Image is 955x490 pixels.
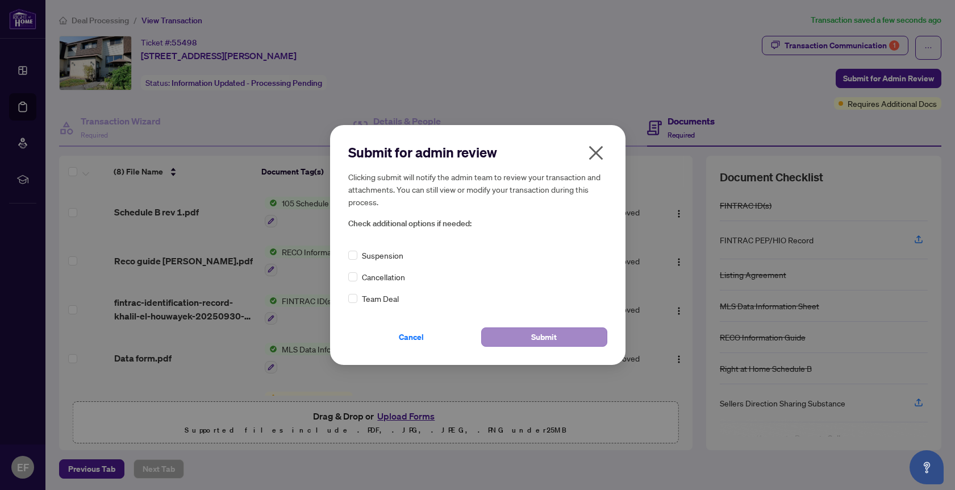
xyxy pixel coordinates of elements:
[531,328,557,346] span: Submit
[399,328,424,346] span: Cancel
[362,249,403,261] span: Suspension
[362,292,399,305] span: Team Deal
[348,171,607,208] h5: Clicking submit will notify the admin team to review your transaction and attachments. You can st...
[362,271,405,283] span: Cancellation
[348,327,474,347] button: Cancel
[910,450,944,484] button: Open asap
[481,327,607,347] button: Submit
[348,143,607,161] h2: Submit for admin review
[348,217,607,230] span: Check additional options if needed:
[587,144,605,162] span: close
